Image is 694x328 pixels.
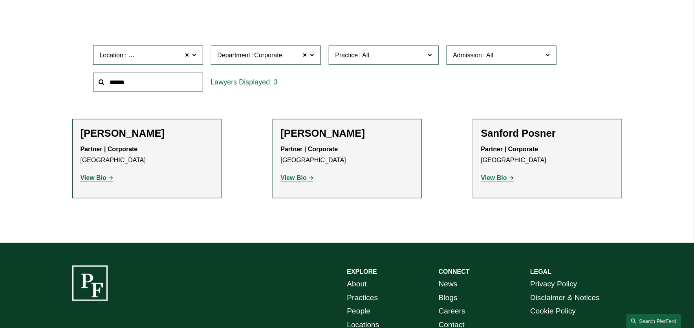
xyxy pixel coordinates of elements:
[439,304,465,318] a: Careers
[255,50,282,60] span: Corporate
[281,127,414,139] h2: [PERSON_NAME]
[81,146,138,152] strong: Partner | Corporate
[81,127,213,139] h2: [PERSON_NAME]
[281,144,414,167] p: [GEOGRAPHIC_DATA]
[100,52,124,59] span: Location
[481,174,514,181] a: View Bio
[530,277,577,291] a: Privacy Policy
[81,144,213,167] p: [GEOGRAPHIC_DATA]
[530,268,551,275] strong: LEGAL
[439,277,458,291] a: News
[281,174,314,181] a: View Bio
[481,127,614,139] h2: Sanford Posner
[274,78,278,86] span: 3
[347,291,378,305] a: Practices
[530,304,576,318] a: Cookie Policy
[481,144,614,167] p: [GEOGRAPHIC_DATA]
[439,268,470,275] strong: CONNECT
[281,146,338,152] strong: Partner | Corporate
[218,52,251,59] span: Department
[335,52,358,59] span: Practice
[81,174,114,181] a: View Bio
[81,174,106,181] strong: View Bio
[626,314,681,328] a: Search this site
[347,277,367,291] a: About
[347,304,371,318] a: People
[481,146,538,152] strong: Partner | Corporate
[127,50,193,60] span: [GEOGRAPHIC_DATA]
[439,291,458,305] a: Blogs
[530,291,600,305] a: Disclaimer & Notices
[453,52,482,59] span: Admission
[281,174,307,181] strong: View Bio
[347,268,377,275] strong: EXPLORE
[481,174,507,181] strong: View Bio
